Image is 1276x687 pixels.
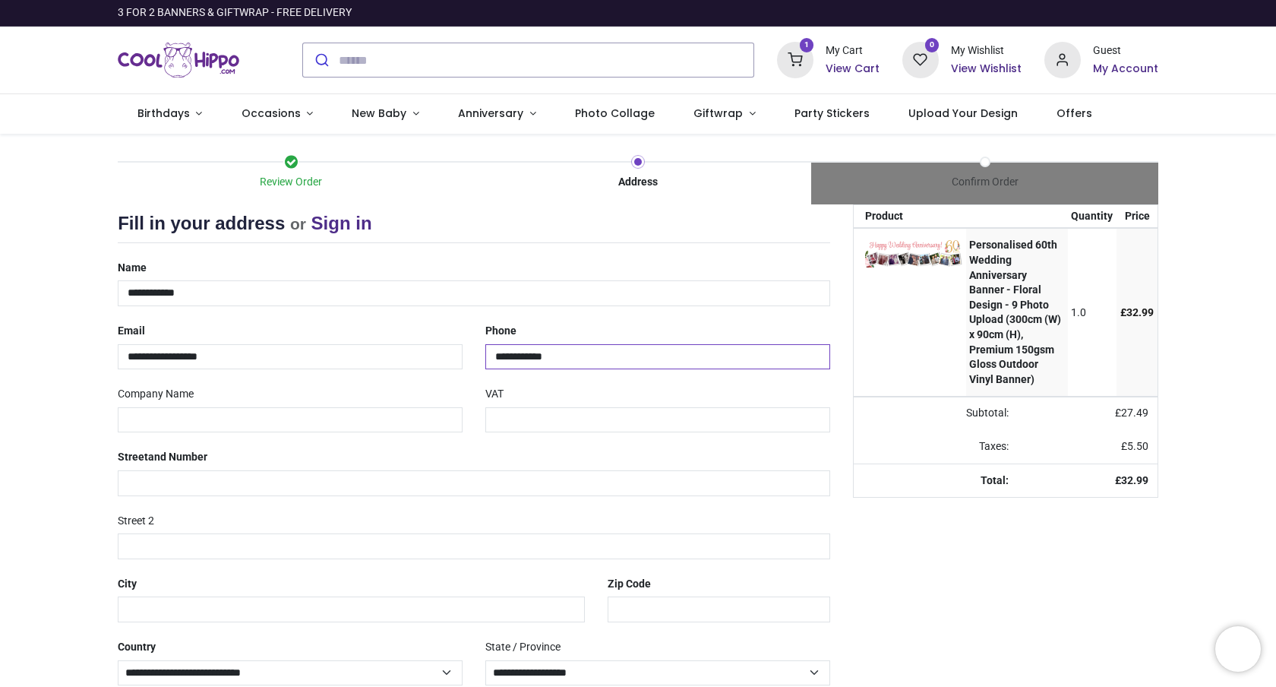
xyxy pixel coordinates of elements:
span: 5.50 [1127,440,1148,452]
a: Birthdays [118,94,222,134]
a: 1 [777,53,813,65]
span: £ [1115,407,1148,419]
button: Submit [303,43,339,77]
strong: Total: [981,474,1009,486]
a: Sign in [311,213,372,233]
div: Confirm Order [811,175,1158,190]
th: Product [854,205,966,228]
label: State / Province [485,635,561,660]
strong: Personalised 60th Wedding Anniversary Banner - Floral Design - 9 Photo Upload (300cm (W) x 90cm (... [969,239,1061,385]
img: F2qhP+xcqgveAAAAAElFTkSuQmCC [865,238,962,268]
span: 32.99 [1126,306,1154,318]
td: Taxes: [854,430,1018,464]
a: Occasions [222,94,333,134]
label: Street [118,445,207,470]
a: New Baby [333,94,439,134]
a: View Cart [826,62,880,77]
a: View Wishlist [951,62,1022,77]
label: Name [118,255,147,281]
span: £ [1120,306,1154,318]
span: Upload Your Design [908,106,1018,121]
span: Photo Collage [575,106,655,121]
label: Country [118,635,156,660]
label: VAT [485,381,504,407]
div: Address [465,175,812,190]
span: 27.49 [1121,407,1148,419]
label: Zip Code [608,571,651,597]
span: Offers [1056,106,1092,121]
a: My Account [1093,62,1158,77]
span: and Number [148,451,207,463]
td: Subtotal: [854,397,1018,430]
span: New Baby [352,106,406,121]
div: Review Order [118,175,465,190]
div: 3 FOR 2 BANNERS & GIFTWRAP - FREE DELIVERY [118,5,352,21]
iframe: Brevo live chat [1215,626,1261,672]
a: 0 [902,53,939,65]
span: Party Stickers [794,106,870,121]
span: Anniversary [458,106,523,121]
a: Logo of Cool Hippo [118,39,239,81]
div: My Cart [826,43,880,59]
label: City [118,571,137,597]
span: Birthdays [137,106,190,121]
label: Street 2 [118,508,154,534]
th: Price [1116,205,1158,228]
a: Giftwrap [674,94,775,134]
small: or [290,215,306,233]
div: Guest [1093,43,1158,59]
a: Anniversary [438,94,555,134]
span: Occasions [242,106,301,121]
sup: 0 [925,38,940,52]
iframe: Customer reviews powered by Trustpilot [839,5,1158,21]
div: My Wishlist [951,43,1022,59]
label: Phone [485,318,516,344]
div: 1.0 [1071,306,1113,321]
sup: 1 [800,38,814,52]
img: Cool Hippo [118,39,239,81]
label: Email [118,318,145,344]
span: 32.99 [1121,474,1148,486]
span: £ [1121,440,1148,452]
strong: £ [1115,474,1148,486]
th: Quantity [1068,205,1117,228]
span: Giftwrap [693,106,743,121]
label: Company Name [118,381,194,407]
span: Fill in your address [118,213,285,233]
